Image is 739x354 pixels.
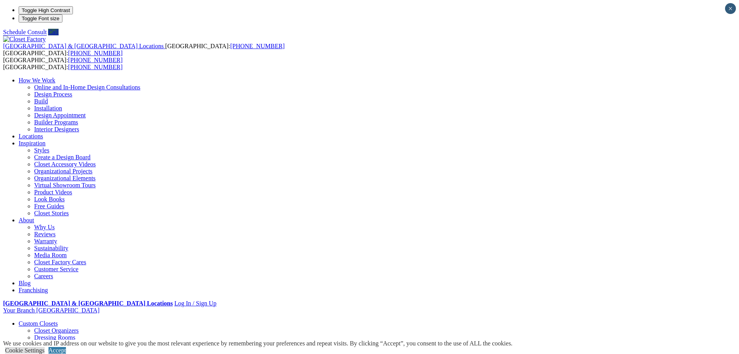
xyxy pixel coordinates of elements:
img: Closet Factory [3,36,46,43]
a: Free Guides [34,203,64,209]
button: Toggle Font size [19,14,62,23]
a: Reviews [34,231,55,237]
a: Interior Designers [34,126,79,133]
a: Closet Stories [34,210,69,216]
a: Call [48,29,59,35]
span: [GEOGRAPHIC_DATA]: [GEOGRAPHIC_DATA]: [3,43,285,56]
a: Schedule Consult [3,29,47,35]
span: Toggle Font size [22,16,59,21]
a: Dressing Rooms [34,334,75,341]
a: Franchising [19,287,48,293]
span: [GEOGRAPHIC_DATA] & [GEOGRAPHIC_DATA] Locations [3,43,164,49]
a: Design Process [34,91,72,98]
a: [PHONE_NUMBER] [68,64,123,70]
a: Customer Service [34,266,78,272]
span: [GEOGRAPHIC_DATA]: [GEOGRAPHIC_DATA]: [3,57,123,70]
span: Your Branch [3,307,35,314]
a: Custom Closets [19,320,58,327]
a: Your Branch [GEOGRAPHIC_DATA] [3,307,100,314]
a: Design Appointment [34,112,86,119]
button: Close [725,3,736,14]
a: Builder Programs [34,119,78,126]
a: Online and In-Home Design Consultations [34,84,140,91]
a: About [19,217,34,223]
a: Media Room [34,252,67,258]
span: Toggle High Contrast [22,7,70,13]
a: Log In / Sign Up [174,300,216,307]
a: [PHONE_NUMBER] [230,43,284,49]
a: Installation [34,105,62,112]
a: Product Videos [34,189,72,195]
a: Why Us [34,224,55,230]
a: Blog [19,280,31,286]
a: [GEOGRAPHIC_DATA] & [GEOGRAPHIC_DATA] Locations [3,43,165,49]
a: How We Work [19,77,55,84]
a: Sustainability [34,245,68,251]
a: [PHONE_NUMBER] [68,50,123,56]
a: Closet Factory Cares [34,259,86,265]
a: Look Books [34,196,65,202]
a: Create a Design Board [34,154,90,160]
a: Styles [34,147,49,153]
span: [GEOGRAPHIC_DATA] [36,307,99,314]
a: Careers [34,273,53,279]
a: Closet Organizers [34,327,79,334]
a: Organizational Projects [34,168,92,174]
button: Toggle High Contrast [19,6,73,14]
a: [GEOGRAPHIC_DATA] & [GEOGRAPHIC_DATA] Locations [3,300,173,307]
a: Accept [48,347,66,354]
div: We use cookies and IP address on our website to give you the most relevant experience by remember... [3,340,512,347]
a: Virtual Showroom Tours [34,182,96,188]
a: Inspiration [19,140,45,146]
a: Closet Accessory Videos [34,161,96,167]
a: Build [34,98,48,105]
a: Organizational Elements [34,175,95,181]
a: Warranty [34,238,57,244]
a: Cookie Settings [5,347,45,354]
a: Locations [19,133,43,140]
a: [PHONE_NUMBER] [68,57,123,63]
